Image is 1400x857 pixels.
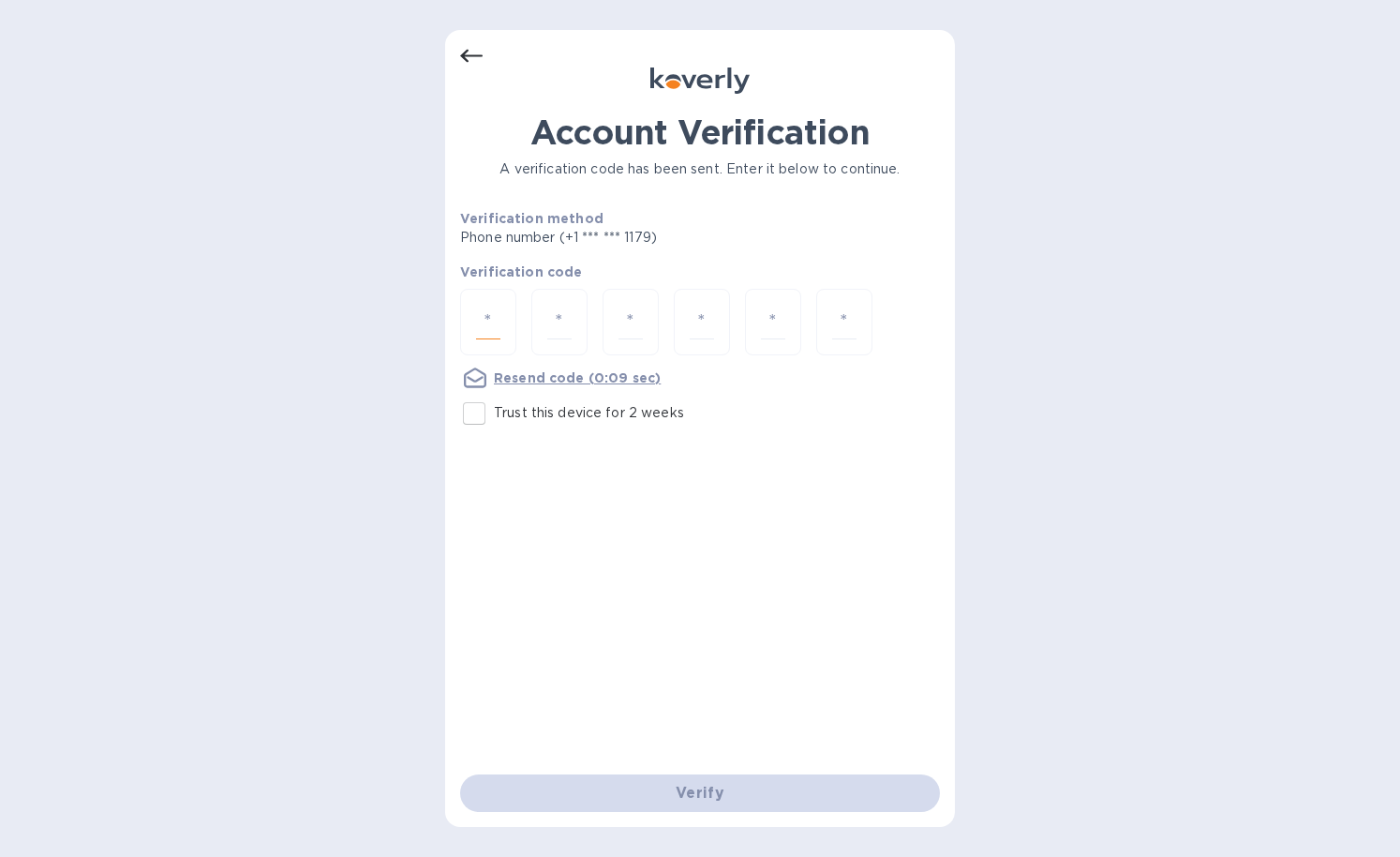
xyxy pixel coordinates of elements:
p: Phone number (+1 *** *** 1179) [460,228,800,248]
p: A verification code has been sent. Enter it below to continue. [460,159,940,179]
b: Verification method [460,211,603,226]
p: Verification code [460,263,940,281]
h1: Account Verification [460,113,940,152]
p: Trust this device for 2 weeks [494,403,684,423]
u: Resend code (0:09 sec) [494,370,661,385]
